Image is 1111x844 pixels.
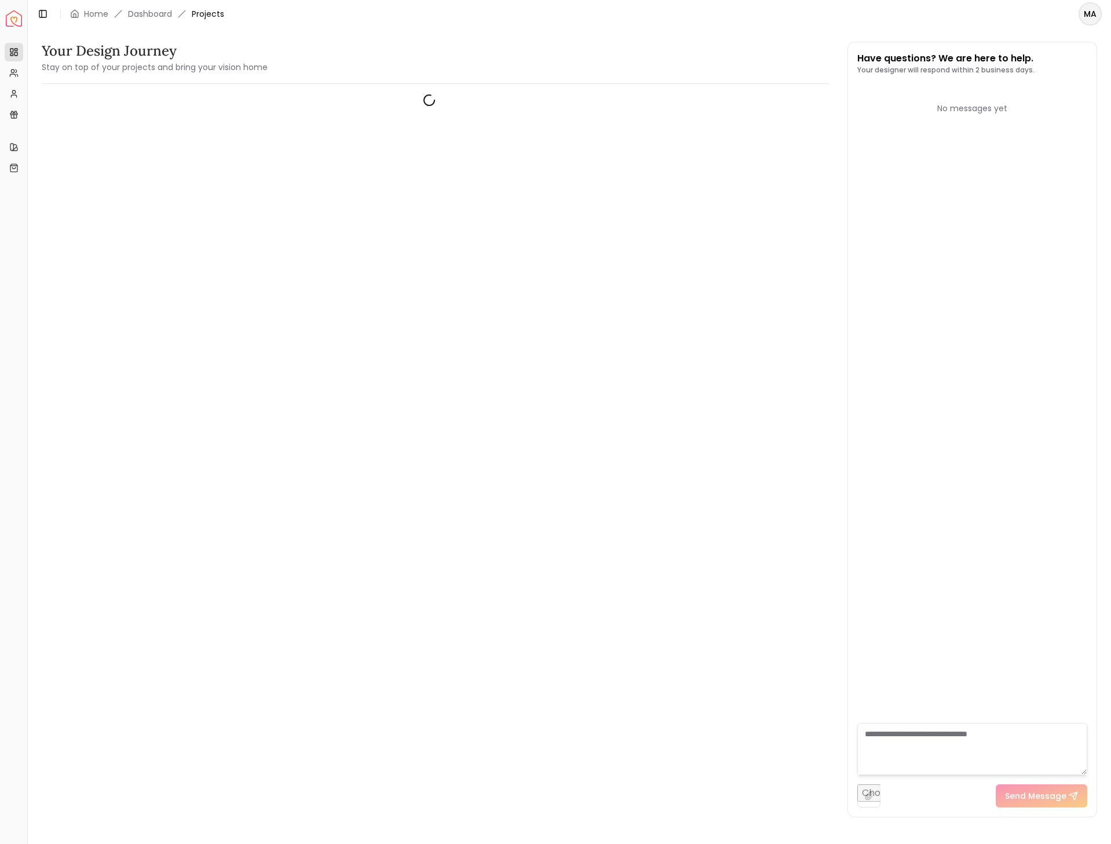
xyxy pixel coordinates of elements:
button: MA [1079,2,1102,25]
p: Have questions? We are here to help. [857,52,1035,65]
img: Spacejoy Logo [6,10,22,27]
a: Spacejoy [6,10,22,27]
small: Stay on top of your projects and bring your vision home [42,61,268,73]
nav: breadcrumb [70,8,224,20]
span: MA [1080,3,1101,24]
a: Dashboard [128,8,172,20]
div: No messages yet [857,103,1088,114]
h3: Your Design Journey [42,42,268,60]
a: Home [84,8,108,20]
span: Projects [192,8,224,20]
p: Your designer will respond within 2 business days. [857,65,1035,75]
